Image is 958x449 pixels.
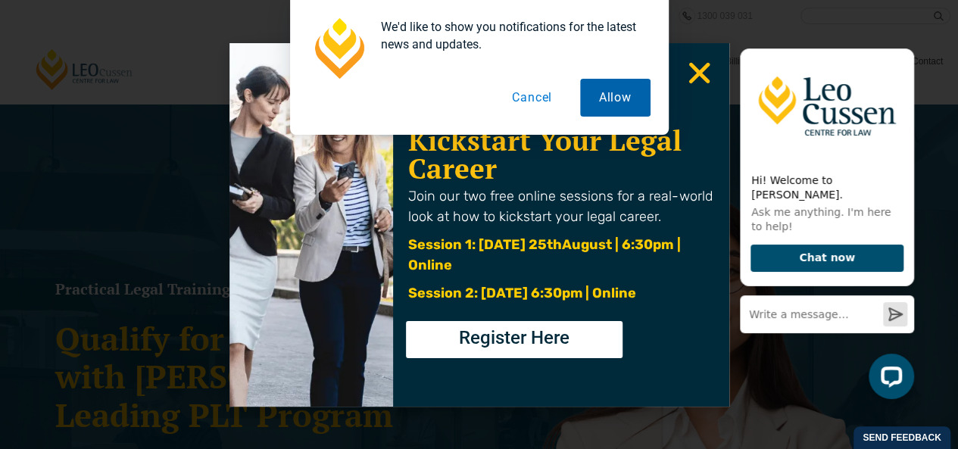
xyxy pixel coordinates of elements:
[408,188,712,225] span: Join our two free online sessions for a real-world look at how to kickstart your legal career.
[406,321,623,358] a: Register Here
[547,236,562,253] span: th
[580,79,651,117] button: Allow
[408,236,680,273] span: August | 6:30pm | Online
[408,122,682,187] a: Kickstart Your Legal Career
[369,18,651,53] div: We'd like to show you notifications for the latest news and updates.
[308,18,369,79] img: notification icon
[493,79,571,117] button: Cancel
[728,36,920,411] iframe: LiveChat chat widget
[408,285,636,301] span: Session 2: [DATE] 6:30pm | Online
[408,236,547,253] span: Session 1: [DATE] 25
[459,329,569,347] span: Register Here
